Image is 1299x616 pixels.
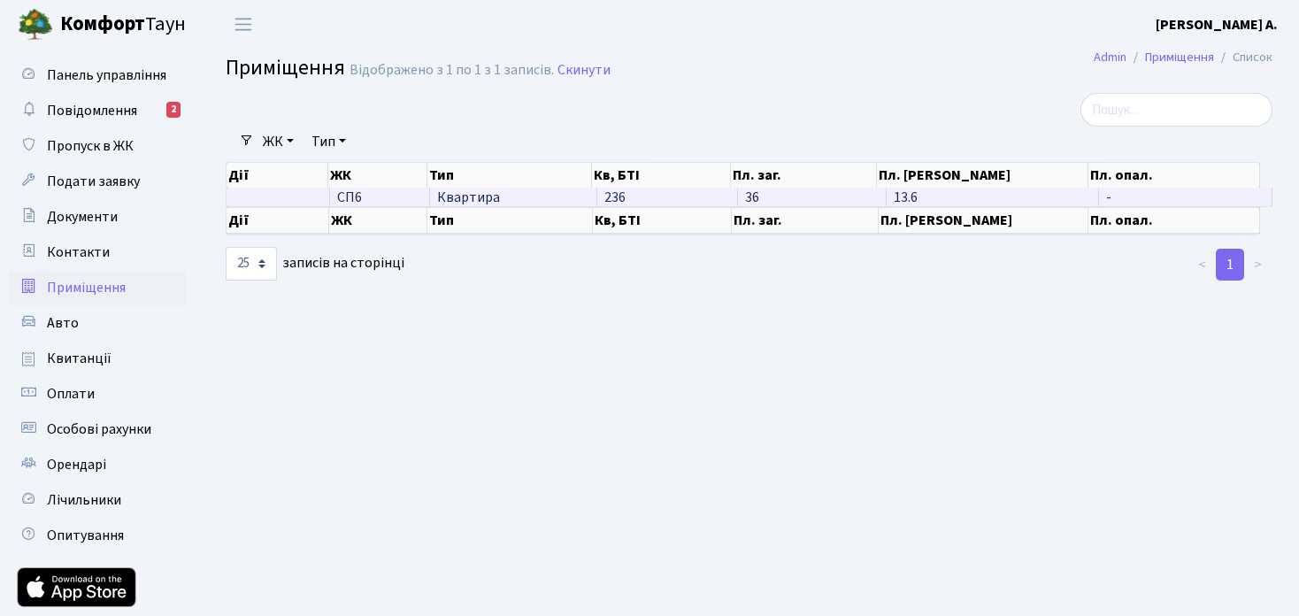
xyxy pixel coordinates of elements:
[9,199,186,235] a: Документи
[47,349,111,368] span: Квитанції
[1145,48,1214,66] a: Приміщення
[47,490,121,510] span: Лічильники
[1094,48,1126,66] a: Admin
[18,7,53,42] img: logo.png
[47,101,137,120] span: Повідомлення
[226,247,277,281] select: записів на сторінці
[47,172,140,191] span: Подати заявку
[427,163,592,188] th: Тип
[1156,15,1278,35] b: [PERSON_NAME] А.
[166,102,181,118] div: 2
[9,270,186,305] a: Приміщення
[60,10,186,40] span: Таун
[9,305,186,341] a: Авто
[9,93,186,128] a: Повідомлення2
[427,207,593,234] th: Тип
[9,164,186,199] a: Подати заявку
[350,62,554,79] div: Відображено з 1 по 1 з 1 записів.
[328,163,427,188] th: ЖК
[9,447,186,482] a: Орендарі
[1088,163,1259,188] th: Пл. опал.
[1106,188,1111,207] span: -
[9,518,186,553] a: Опитування
[226,52,345,83] span: Приміщення
[304,127,353,157] a: Тип
[879,207,1089,234] th: Пл. [PERSON_NAME]
[1067,39,1299,76] nav: breadcrumb
[437,190,589,204] span: Квартира
[9,341,186,376] a: Квитанції
[9,412,186,447] a: Особові рахунки
[47,65,166,85] span: Панель управління
[47,207,118,227] span: Документи
[1214,48,1272,67] li: Список
[745,188,759,207] span: 36
[329,207,427,234] th: ЖК
[604,188,626,207] span: 236
[1080,93,1272,127] input: Пошук...
[9,58,186,93] a: Панель управління
[557,62,611,79] a: Скинути
[337,190,422,204] span: СП6
[47,384,95,404] span: Оплати
[226,247,404,281] label: записів на сторінці
[1216,249,1244,281] a: 1
[731,163,878,188] th: Пл. заг.
[47,526,124,545] span: Опитування
[9,235,186,270] a: Контакти
[9,128,186,164] a: Пропуск в ЖК
[256,127,301,157] a: ЖК
[47,278,126,297] span: Приміщення
[227,163,328,188] th: Дії
[47,420,151,439] span: Особові рахунки
[592,163,731,188] th: Кв, БТІ
[227,207,329,234] th: Дії
[60,10,145,38] b: Комфорт
[221,10,265,39] button: Переключити навігацію
[894,188,918,207] span: 13.6
[9,376,186,412] a: Оплати
[1156,14,1278,35] a: [PERSON_NAME] А.
[877,163,1088,188] th: Пл. [PERSON_NAME]
[47,313,79,333] span: Авто
[593,207,732,234] th: Кв, БТІ
[47,455,106,474] span: Орендарі
[732,207,879,234] th: Пл. заг.
[47,243,110,262] span: Контакти
[47,136,134,156] span: Пропуск в ЖК
[9,482,186,518] a: Лічильники
[1088,207,1259,234] th: Пл. опал.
